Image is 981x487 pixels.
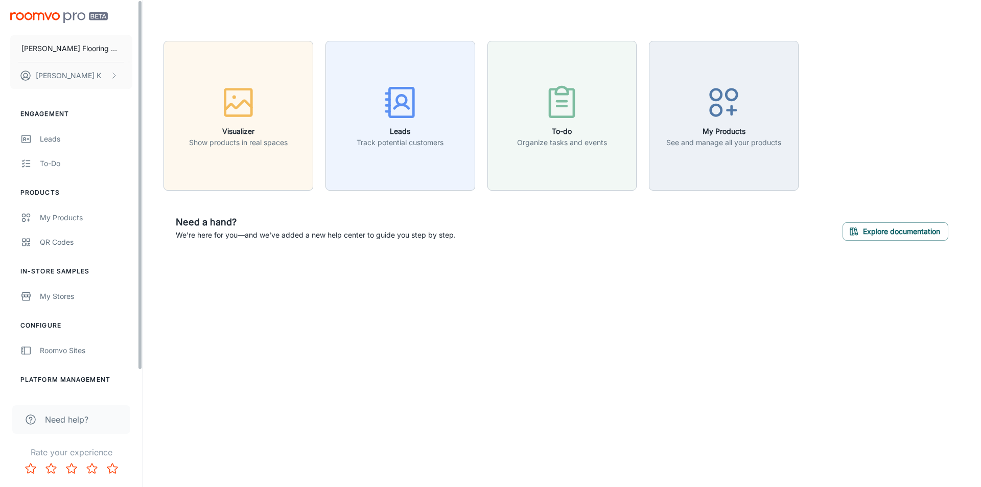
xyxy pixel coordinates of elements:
h6: Need a hand? [176,215,456,229]
p: Track potential customers [357,137,443,148]
a: My ProductsSee and manage all your products [649,110,799,120]
p: We're here for you—and we've added a new help center to guide you step by step. [176,229,456,241]
div: QR Codes [40,237,132,248]
a: Explore documentation [843,225,948,236]
p: Show products in real spaces [189,137,288,148]
a: LeadsTrack potential customers [325,110,475,120]
div: Leads [40,133,132,145]
h6: Leads [357,126,443,137]
button: Explore documentation [843,222,948,241]
h6: My Products [666,126,781,137]
p: Organize tasks and events [517,137,607,148]
p: [PERSON_NAME] K [36,70,101,81]
h6: Visualizer [189,126,288,137]
div: My Products [40,212,132,223]
p: See and manage all your products [666,137,781,148]
h6: To-do [517,126,607,137]
button: LeadsTrack potential customers [325,41,475,191]
button: To-doOrganize tasks and events [487,41,637,191]
a: To-doOrganize tasks and events [487,110,637,120]
button: My ProductsSee and manage all your products [649,41,799,191]
div: My Stores [40,291,132,302]
p: [PERSON_NAME] Flooring Center Inc [21,43,121,54]
button: VisualizerShow products in real spaces [163,41,313,191]
button: [PERSON_NAME] Flooring Center Inc [10,35,132,62]
div: To-do [40,158,132,169]
img: Roomvo PRO Beta [10,12,108,23]
button: [PERSON_NAME] K [10,62,132,89]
